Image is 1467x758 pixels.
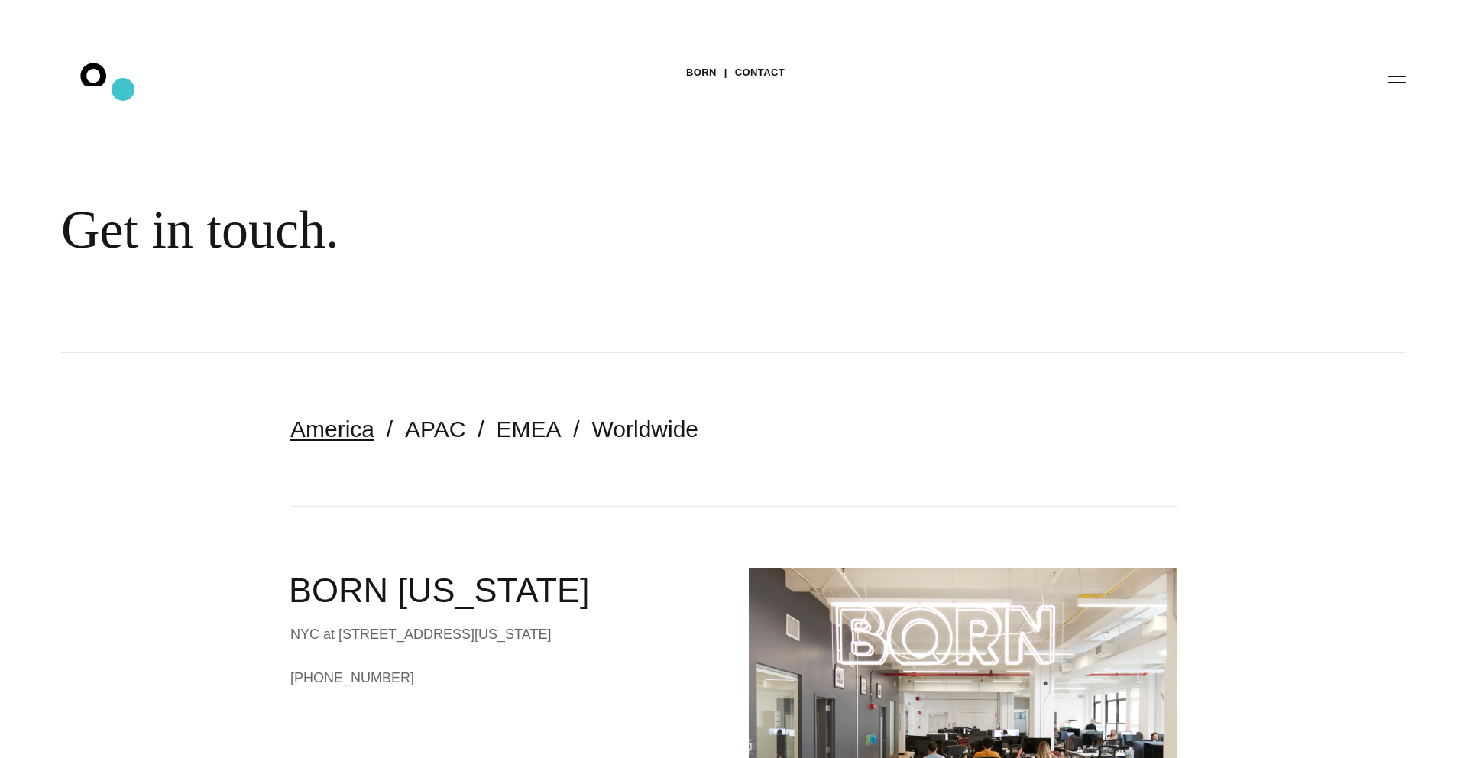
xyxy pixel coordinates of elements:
[290,666,718,689] a: [PHONE_NUMBER]
[497,416,562,442] a: EMEA
[405,416,465,442] a: APAC
[686,61,717,84] a: BORN
[735,61,785,84] a: Contact
[592,416,699,442] a: Worldwide
[290,623,718,646] div: NYC at [STREET_ADDRESS][US_STATE]
[289,568,718,614] h2: BORN [US_STATE]
[61,199,932,261] div: Get in touch.
[1378,63,1415,95] button: Open
[290,416,374,442] a: America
